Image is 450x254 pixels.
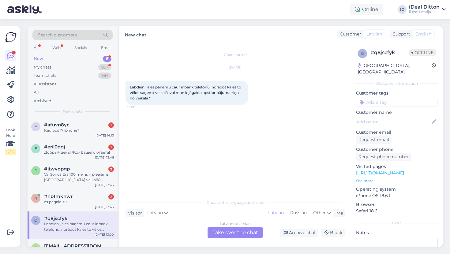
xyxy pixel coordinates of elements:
span: Search customers [38,32,77,38]
span: q [361,51,364,56]
div: Archived [34,98,51,104]
div: Russian [287,208,310,218]
span: #q8jscfyk [44,216,68,221]
div: Archive chat [280,229,318,237]
span: Latvian [147,210,163,216]
div: 1 [108,144,114,150]
span: Labdien, ja es paņēmu caur inbank telefonu, norādot ka es to vēlos saņemt veikalā, vai man ir jāg... [130,85,242,100]
a: iDeal DittoniDeal Latvija [409,5,446,14]
div: My chats [34,64,51,70]
span: e [35,146,37,151]
div: 6 [103,56,111,62]
span: a [35,124,37,129]
div: Me [334,210,343,216]
p: Visited pages [356,163,438,170]
div: [DATE] [126,65,345,70]
span: j [35,168,37,173]
div: Chat started [126,52,345,58]
p: Operating system [356,186,438,192]
input: Add a tag [356,98,438,107]
div: AI Assistant [34,81,56,87]
div: Email [100,44,113,52]
span: l [35,245,37,250]
div: Team chats [34,73,56,79]
div: Customer [337,31,361,37]
div: Vai Sonos Era 100 melns ir pieejams [GEOGRAPHIC_DATA] veikalā? [44,172,114,183]
div: Web [51,44,62,52]
div: 1 [108,122,114,128]
p: Customer phone [356,146,438,153]
div: Latvian [265,208,287,218]
div: Support [390,31,410,37]
div: New [34,56,43,62]
span: Latvian [366,31,382,37]
div: ID [398,5,407,14]
span: Offline [409,49,436,56]
span: #eril0qqj [44,144,65,150]
span: English [415,31,431,37]
div: Latvian to Latvian [220,221,251,226]
div: 99+ [98,73,111,79]
p: Customer tags [356,90,438,96]
div: [GEOGRAPHIC_DATA], [GEOGRAPHIC_DATA] [358,62,432,75]
span: 13:00 [127,105,150,110]
div: 99+ [98,64,111,70]
div: # q8jscfyk [371,49,409,56]
div: Extra [356,220,438,226]
span: #jtwvdpgp [44,166,70,172]
div: 2 / 3 [5,149,16,155]
div: Choose the language and reply [126,200,345,205]
div: [DATE] 13:43 [95,183,114,187]
div: Look Here [5,127,16,155]
p: Safari 18.6 [356,208,438,214]
div: [DATE] 13:00 [95,232,114,237]
div: iDeal Ditton [409,5,440,9]
p: iPhone OS 18.6.1 [356,192,438,199]
span: #nb1mkhwr [44,194,73,199]
div: 2 [108,194,114,200]
span: q [34,218,37,222]
p: See more ... [356,178,438,184]
div: Socials [73,44,88,52]
p: Browser [356,201,438,208]
div: 2 [108,166,114,172]
div: Request email [356,136,392,144]
div: Block [321,229,345,237]
div: Labdien, ja es paņēmu caur inbank telefonu, norādot ka es to vēlos saņemt veikalā, vai man ir jāg... [44,221,114,232]
div: Online [350,4,383,15]
div: [DATE] 14:13 [96,133,114,138]
div: All [32,44,39,52]
p: Customer name [356,109,438,116]
div: Request phone number [356,153,411,161]
div: [DATE] 13:46 [95,155,114,160]
span: lauramartinsone3@gmail.com [44,243,108,249]
input: Add name [356,118,431,125]
div: Take over the chat [208,227,263,238]
span: Other [313,210,326,215]
div: Customer information [356,81,438,86]
img: Askly Logo [5,31,17,43]
div: Kad bus 17 iphone? [44,128,114,133]
div: Добрый день! Жду Вашего ответа! [44,150,114,155]
span: #afuvn8yc [44,122,69,128]
label: New chat [125,30,146,38]
p: Customer email [356,129,438,136]
span: New chats [63,109,82,114]
div: [DATE] 13:43 [95,205,114,209]
p: Notes [356,230,438,236]
span: n [34,196,37,200]
div: iDeal Latvija [409,9,440,14]
div: es pagaidisu [44,199,114,205]
div: All [34,89,39,95]
div: Visitor [126,210,142,216]
a: [URL][DOMAIN_NAME] [356,170,404,176]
